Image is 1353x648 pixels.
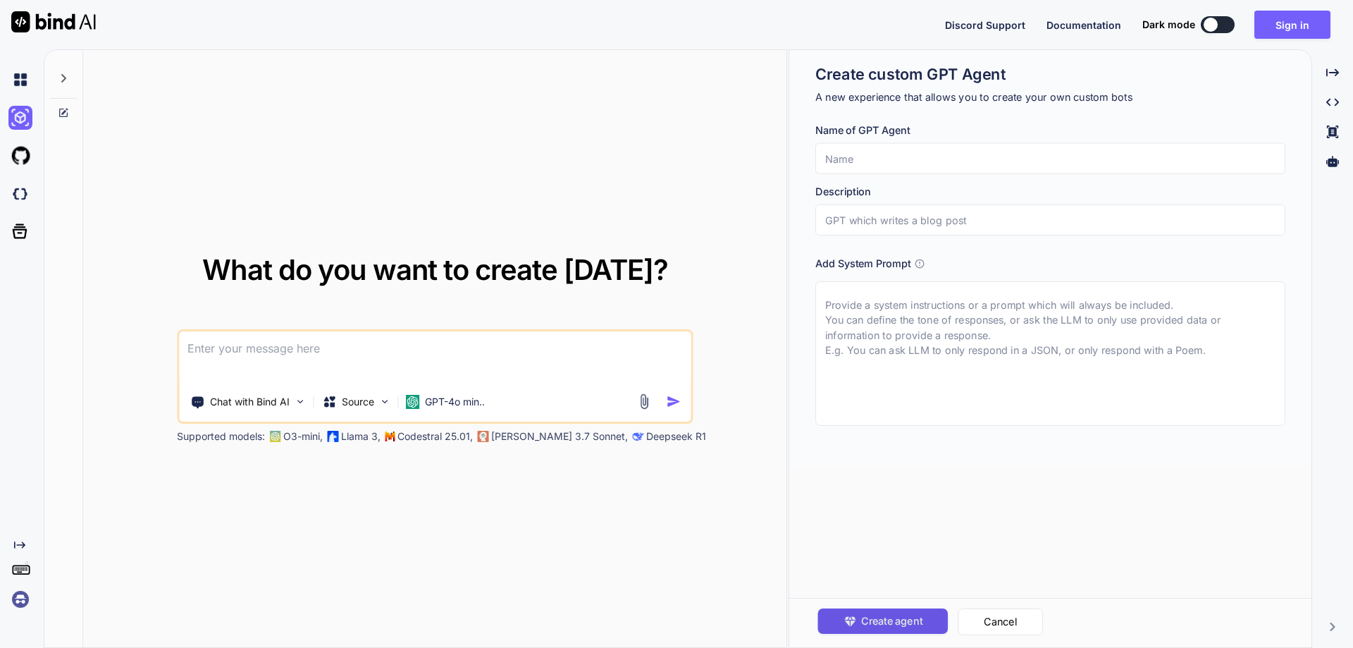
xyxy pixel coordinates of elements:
[636,393,652,410] img: attachment
[8,144,32,168] img: githubLight
[425,395,485,409] p: GPT-4o min..
[269,431,280,442] img: GPT-4
[8,68,32,92] img: chat
[1254,11,1330,39] button: Sign in
[8,106,32,130] img: ai-studio
[177,429,265,444] p: Supported models:
[958,609,1043,635] button: Cancel
[397,429,473,444] p: Codestral 25.01,
[385,432,395,441] img: Mistral-AI
[815,204,1285,236] input: GPT which writes a blog post
[815,90,1285,105] p: A new experience that allows you to create your own custom bots
[8,182,32,206] img: darkCloudIdeIcon
[342,395,374,409] p: Source
[815,143,1285,174] input: Name
[815,184,1285,200] h3: Description
[860,613,922,629] span: Create agent
[1142,18,1195,32] span: Dark mode
[1046,18,1121,32] button: Documentation
[405,395,419,409] img: GPT-4o mini
[632,431,643,442] img: claude
[815,256,910,271] h3: Add System Prompt
[491,429,628,444] p: [PERSON_NAME] 3.7 Sonnet,
[666,394,681,409] img: icon
[11,11,96,32] img: Bind AI
[945,19,1025,31] span: Discord Support
[294,396,306,408] img: Pick Tools
[1046,19,1121,31] span: Documentation
[210,395,290,409] p: Chat with Bind AI
[202,252,668,287] span: What do you want to create [DATE]?
[283,429,323,444] p: O3-mini,
[945,18,1025,32] button: Discord Support
[817,609,948,634] button: Create agent
[477,431,488,442] img: claude
[8,587,32,611] img: signin
[327,431,338,442] img: Llama2
[815,64,1285,85] h1: Create custom GPT Agent
[378,396,390,408] img: Pick Models
[341,429,381,444] p: Llama 3,
[815,123,1285,138] h3: Name of GPT Agent
[646,429,706,444] p: Deepseek R1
